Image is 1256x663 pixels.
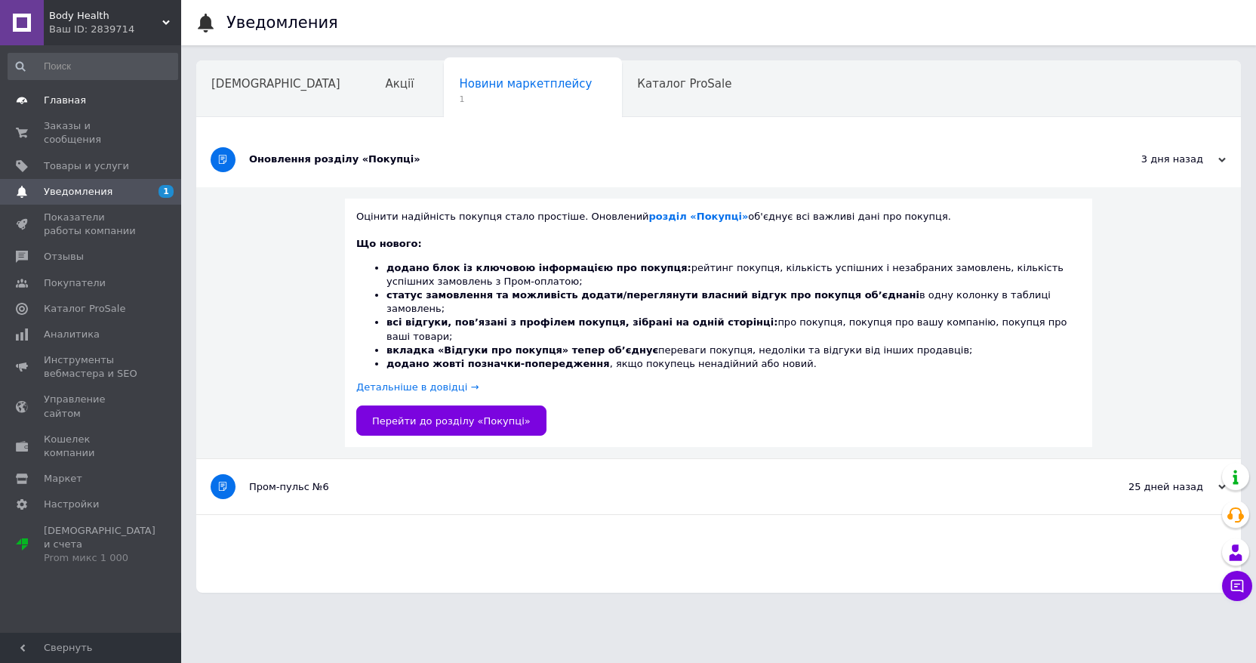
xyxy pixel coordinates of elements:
[8,53,178,80] input: Поиск
[386,358,610,369] b: додано жовті позначки-попередження
[44,276,106,290] span: Покупатели
[459,77,592,91] span: Новини маркетплейсу
[44,250,84,264] span: Отзывы
[386,289,1051,314] span: в одну колонку в таблиці замовлень;
[44,433,140,460] span: Кошелек компании
[386,316,777,328] b: всі відгуки, пов’язані з профілем покупця, зібрані на одній сторінці:
[44,119,140,146] span: Заказы и сообщения
[44,353,140,381] span: Инструменты вебмастера и SEO
[44,211,140,238] span: Показатели работы компании
[44,472,82,486] span: Маркет
[159,185,174,198] span: 1
[356,381,479,393] a: Детальніше в довідці →
[372,415,531,427] span: Перейти до розділу «Покупці»
[356,238,422,249] b: Що нового:
[386,358,817,369] span: , якщо покупець ненадійний або новий.
[44,328,100,341] span: Аналитика
[44,302,125,316] span: Каталог ProSale
[226,14,338,32] h1: Уведомления
[459,94,592,105] span: 1
[386,289,919,301] b: статус замовлення та можливість додати/переглянути власний відгук про покупця обʼєднані
[386,344,973,356] span: переваги покупця, недоліки та відгуки від інших продавців;
[249,153,1075,166] div: Оновлення розділу «Покупці»
[649,211,749,222] a: розділ «Покупці»
[49,23,181,36] div: Ваш ID: 2839714
[49,9,162,23] span: Body Health
[44,551,155,565] div: Prom микс 1 000
[356,406,546,436] a: Перейти до розділу «Покупці»
[1075,153,1226,166] div: 3 дня назад
[386,77,414,91] span: Акції
[1222,571,1252,601] button: Чат с покупателем
[386,316,1067,341] span: про покупця, покупця про вашу компанію, покупця про ваші товари;
[386,262,1064,287] span: рейтинг покупця, кількість успішних і незабраних замовлень, кількість успішних замовлень з Пром-о...
[249,480,1075,494] div: Пром-пульс №6
[1075,480,1226,494] div: 25 дней назад
[44,498,99,511] span: Настройки
[44,393,140,420] span: Управление сайтом
[211,77,340,91] span: [DEMOGRAPHIC_DATA]
[386,344,658,356] b: вкладка «Відгуки про покупця» тепер обʼєднує
[44,524,155,566] span: [DEMOGRAPHIC_DATA] и счета
[44,185,112,199] span: Уведомления
[386,262,691,273] b: додано блок із ключовою інформацією про покупця:
[637,77,731,91] span: Каталог ProSale
[44,159,129,173] span: Товары и услуги
[44,94,86,107] span: Главная
[356,210,1081,224] div: Оцінити надійність покупця стало простіше. Оновлений об'єднує всі важливі дані про покупця.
